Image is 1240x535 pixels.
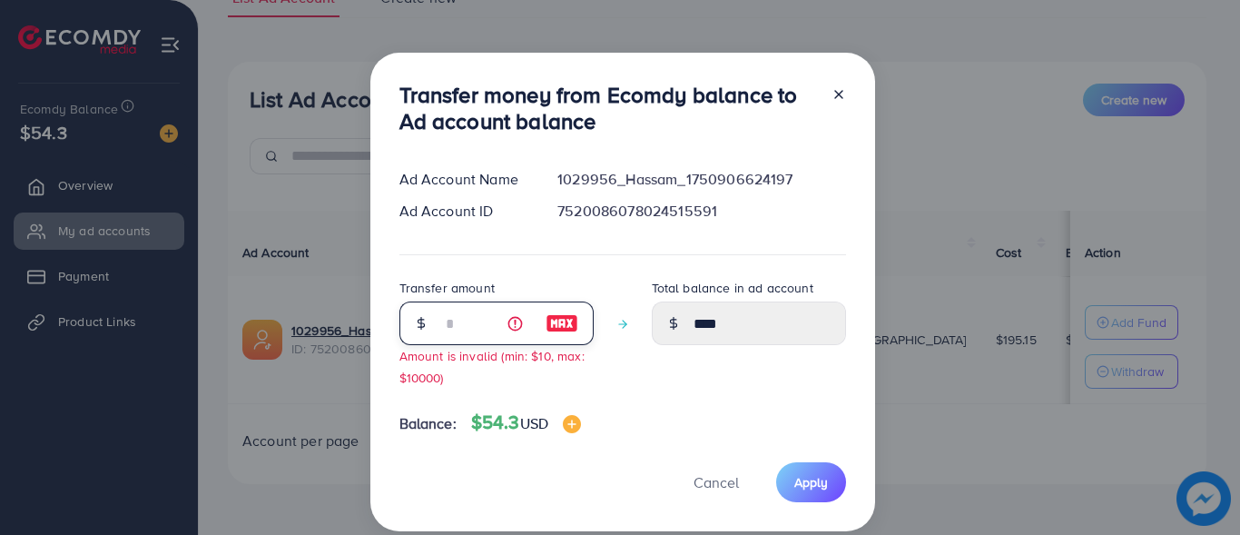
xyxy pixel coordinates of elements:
[385,169,544,190] div: Ad Account Name
[543,169,860,190] div: 1029956_Hassam_1750906624197
[520,413,548,433] span: USD
[399,82,817,134] h3: Transfer money from Ecomdy balance to Ad account balance
[694,472,739,492] span: Cancel
[543,201,860,222] div: 7520086078024515591
[563,415,581,433] img: image
[399,279,495,297] label: Transfer amount
[671,462,762,501] button: Cancel
[546,312,578,334] img: image
[794,473,828,491] span: Apply
[399,413,457,434] span: Balance:
[776,462,846,501] button: Apply
[652,279,813,297] label: Total balance in ad account
[385,201,544,222] div: Ad Account ID
[399,347,585,385] small: Amount is invalid (min: $10, max: $10000)
[471,411,581,434] h4: $54.3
